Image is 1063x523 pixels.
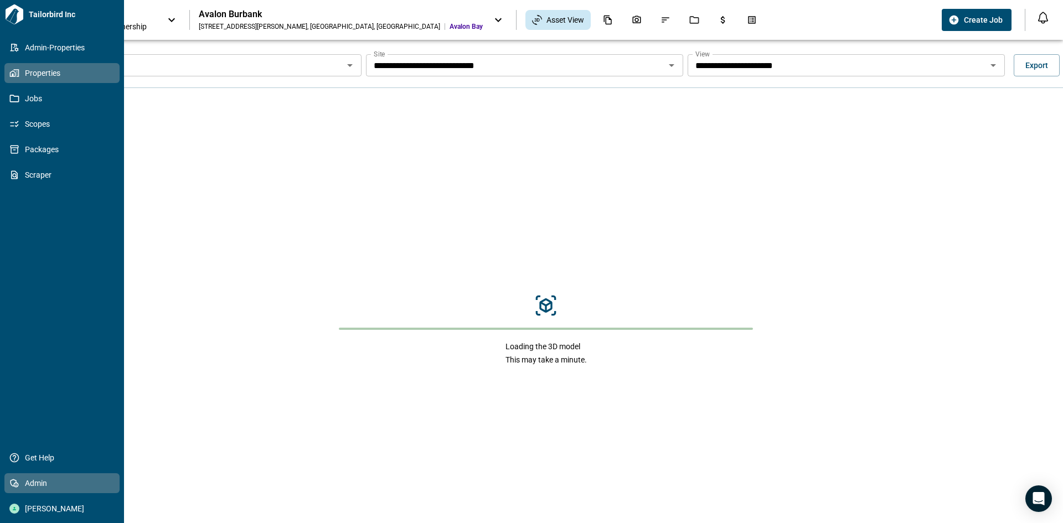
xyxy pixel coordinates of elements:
a: Scraper [4,165,120,185]
button: Open [985,58,1001,73]
div: Jobs [683,11,706,29]
span: Loading the 3D model [505,341,587,352]
button: Open [342,58,358,73]
span: Avalon Bay [450,22,483,31]
div: Takeoff Center [740,11,763,29]
div: Open Intercom Messenger [1025,485,1052,512]
a: Packages [4,139,120,159]
span: This may take a minute. [505,354,587,365]
div: Budgets [711,11,735,29]
div: Asset View [525,10,591,30]
button: Create Job [942,9,1012,31]
span: Admin-Properties [19,42,109,53]
label: Site [374,49,385,59]
span: Admin [19,478,109,489]
span: [PERSON_NAME] [19,503,109,514]
span: Scopes [19,118,109,130]
span: Jobs [19,93,109,104]
label: View [695,49,710,59]
a: Properties [4,63,120,83]
span: Tailorbird Inc [24,9,120,20]
div: Photos [625,11,648,29]
a: Admin [4,473,120,493]
span: Packages [19,144,109,155]
div: [STREET_ADDRESS][PERSON_NAME] , [GEOGRAPHIC_DATA] , [GEOGRAPHIC_DATA] [199,22,440,31]
div: Avalon Burbank [199,9,483,20]
span: Asset View [546,14,584,25]
button: Open notification feed [1034,9,1052,27]
span: Scraper [19,169,109,180]
button: Export [1014,54,1060,76]
a: Scopes [4,114,120,134]
span: Get Help [19,452,109,463]
div: Documents [596,11,620,29]
a: Jobs [4,89,120,108]
a: Admin-Properties [4,38,120,58]
button: Open [664,58,679,73]
span: Properties [19,68,109,79]
div: Issues & Info [654,11,677,29]
span: Export [1025,60,1048,71]
span: Create Job [964,14,1003,25]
